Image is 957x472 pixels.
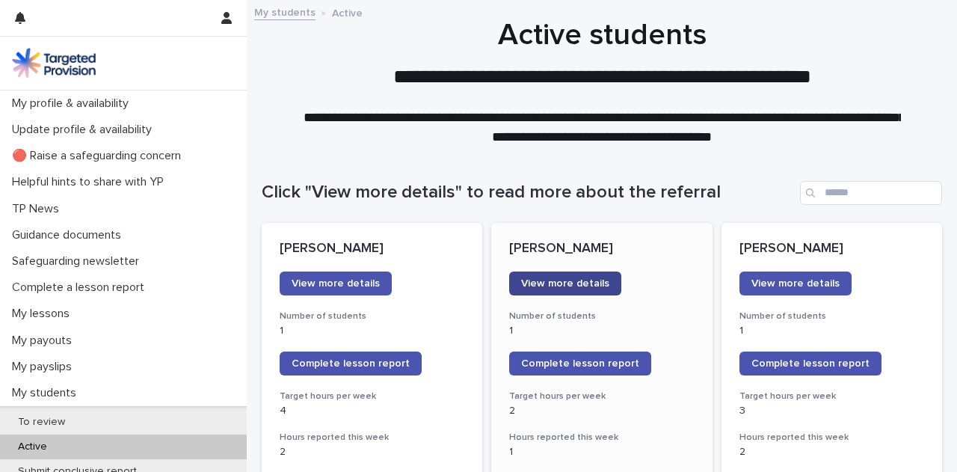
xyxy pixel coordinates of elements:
[280,405,464,417] p: 4
[751,358,870,369] span: Complete lesson report
[6,334,84,348] p: My payouts
[6,281,156,295] p: Complete a lesson report
[739,241,924,257] p: [PERSON_NAME]
[280,272,392,295] a: View more details
[6,175,176,189] p: Helpful hints to share with YP
[739,390,924,402] h3: Target hours per week
[509,405,694,417] p: 2
[509,272,621,295] a: View more details
[509,352,651,376] a: Complete lesson report
[6,149,193,163] p: 🔴 Raise a safeguarding concern
[739,405,924,417] p: 3
[280,446,464,459] p: 2
[292,278,380,289] span: View more details
[280,432,464,444] h3: Hours reported this week
[739,272,852,295] a: View more details
[292,358,410,369] span: Complete lesson report
[739,352,881,376] a: Complete lesson report
[6,228,133,242] p: Guidance documents
[509,390,694,402] h3: Target hours per week
[521,278,609,289] span: View more details
[6,386,88,400] p: My students
[739,310,924,322] h3: Number of students
[280,310,464,322] h3: Number of students
[332,4,363,20] p: Active
[280,241,464,257] p: [PERSON_NAME]
[6,254,151,269] p: Safeguarding newsletter
[739,446,924,459] p: 2
[280,352,422,376] a: Complete lesson report
[6,123,164,137] p: Update profile & availability
[800,181,942,205] input: Search
[254,3,316,20] a: My students
[262,182,794,203] h1: Click "View more details" to read more about the referral
[509,241,694,257] p: [PERSON_NAME]
[6,441,59,453] p: Active
[739,432,924,444] h3: Hours reported this week
[262,17,942,53] h1: Active students
[6,96,141,111] p: My profile & availability
[6,307,81,321] p: My lessons
[280,325,464,337] p: 1
[6,202,71,216] p: TP News
[6,360,84,374] p: My payslips
[509,310,694,322] h3: Number of students
[12,48,96,78] img: M5nRWzHhSzIhMunXDL62
[280,390,464,402] h3: Target hours per week
[509,325,694,337] p: 1
[521,358,639,369] span: Complete lesson report
[509,446,694,459] p: 1
[509,432,694,444] h3: Hours reported this week
[739,325,924,337] p: 1
[751,278,840,289] span: View more details
[6,416,77,429] p: To review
